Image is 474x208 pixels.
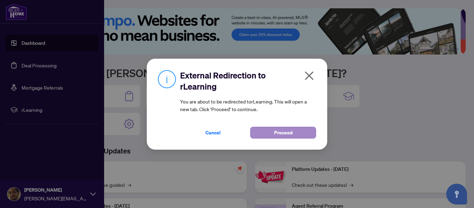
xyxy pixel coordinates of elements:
h2: External Redirection to rLearning [180,70,316,92]
button: Open asap [446,184,467,205]
div: You are about to be redirected to rLearning . This will open a new tab. Click ‘Proceed’ to continue. [180,70,316,139]
span: Proceed [274,127,293,138]
button: Cancel [180,127,246,139]
button: Proceed [250,127,316,139]
img: Info Icon [158,70,176,88]
span: Cancel [205,127,221,138]
span: close [304,70,315,81]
